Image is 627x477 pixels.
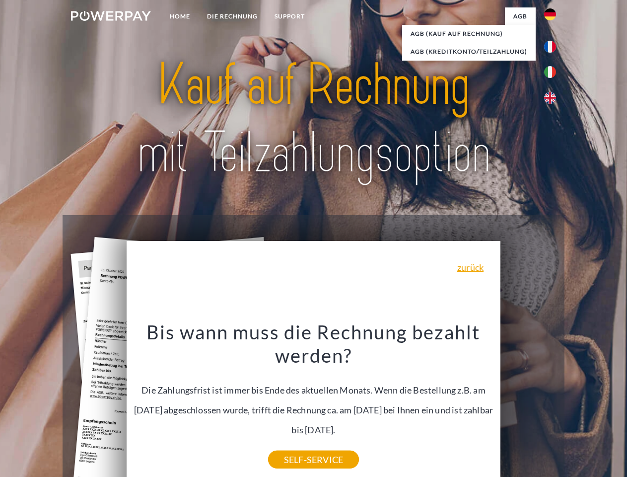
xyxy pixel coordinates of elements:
[71,11,151,21] img: logo-powerpay-white.svg
[199,7,266,25] a: DIE RECHNUNG
[95,48,532,190] img: title-powerpay_de.svg
[544,66,556,78] img: it
[161,7,199,25] a: Home
[402,43,536,61] a: AGB (Kreditkonto/Teilzahlung)
[133,320,495,368] h3: Bis wann muss die Rechnung bezahlt werden?
[505,7,536,25] a: agb
[544,8,556,20] img: de
[402,25,536,43] a: AGB (Kauf auf Rechnung)
[133,320,495,460] div: Die Zahlungsfrist ist immer bis Ende des aktuellen Monats. Wenn die Bestellung z.B. am [DATE] abg...
[544,92,556,104] img: en
[544,41,556,53] img: fr
[266,7,313,25] a: SUPPORT
[268,451,359,469] a: SELF-SERVICE
[457,263,484,272] a: zurück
